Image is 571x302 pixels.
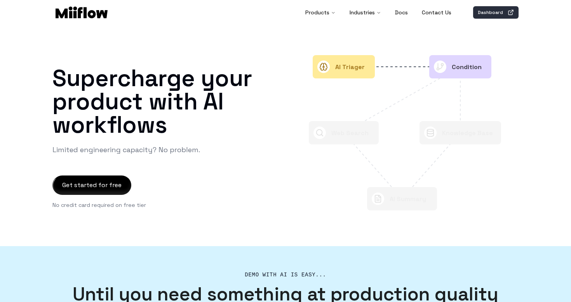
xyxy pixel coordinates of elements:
[52,7,111,18] a: Logo
[331,129,369,137] text: Web Search
[416,5,458,20] a: Contact Us
[389,5,414,20] a: Docs
[390,195,426,203] text: AI Summary
[299,5,458,20] nav: Main
[335,63,365,71] text: AI Triager
[299,5,342,20] button: Products
[343,5,387,20] button: Industries
[52,67,285,137] h1: Supercharge your product with AI workflows
[56,7,108,18] img: Logo
[442,129,493,137] text: Knowledge Base
[52,143,200,157] p: Limited engineering capacity? No problem.
[52,201,146,209] p: No credit card required on free tier
[473,6,519,19] a: Dashboard
[452,63,482,71] text: Condition
[52,175,131,195] button: Get started for free
[43,271,528,279] h2: Demo with AI is easy...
